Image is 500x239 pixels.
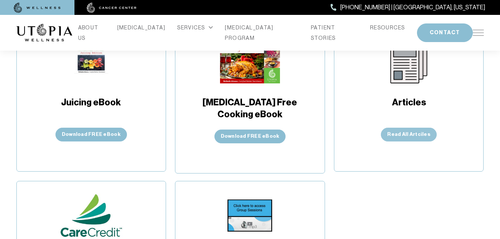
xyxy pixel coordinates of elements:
img: icon-hamburger [473,30,484,36]
span: Juicing eBook [61,96,121,119]
button: Download FREE eBook [55,128,127,141]
span: Articles [392,96,426,119]
a: ABOUT US [78,22,105,43]
a: [MEDICAL_DATA] PROGRAM [225,22,299,43]
span: [MEDICAL_DATA] Free Cooking eBook [200,96,300,121]
button: CONTACT [417,23,473,42]
img: Recorded Group Sessions [227,193,272,238]
img: Care Credit [57,193,126,238]
a: RESOURCES [370,22,405,33]
a: PATIENT STORIES [311,22,358,43]
a: Read All Artciles [381,128,436,141]
img: wellness [14,3,61,13]
img: Juicing eBook [74,39,109,83]
img: logo [16,24,72,42]
img: Cancer Free Cooking eBook [220,39,280,83]
a: [PHONE_NUMBER] | [GEOGRAPHIC_DATA], [US_STATE] [331,3,485,12]
button: Download FREE eBook [214,130,286,143]
img: cancer center [87,3,137,13]
a: [MEDICAL_DATA] [117,22,166,33]
div: SERVICES [177,22,213,33]
img: Articles [386,39,431,83]
span: [PHONE_NUMBER] | [GEOGRAPHIC_DATA], [US_STATE] [340,3,485,12]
